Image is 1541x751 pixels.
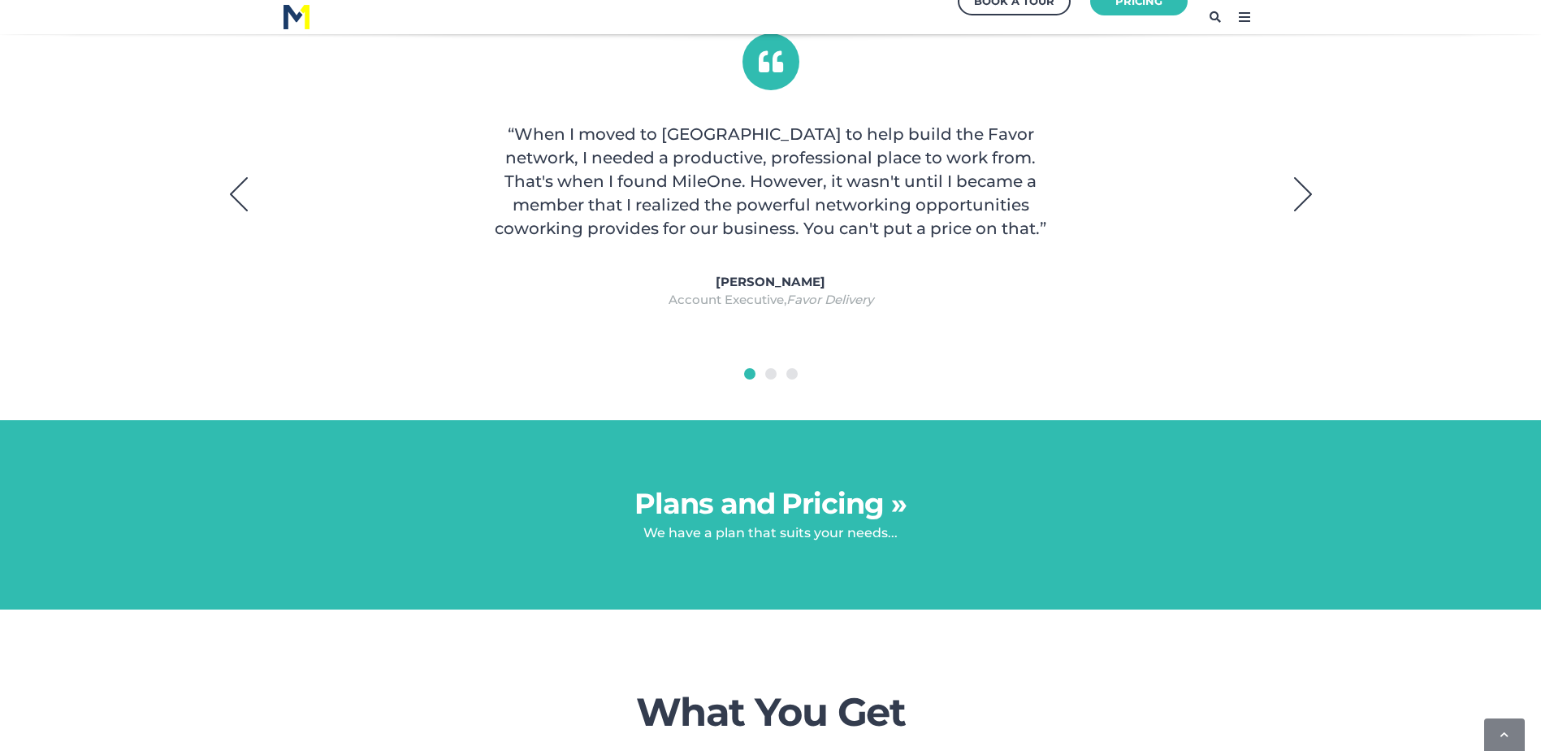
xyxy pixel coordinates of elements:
h2: What You Get [348,691,1193,734]
div: “When I moved to [GEOGRAPHIC_DATA] to help build the Favor network, I needed a productive, profes... [487,123,1055,241]
button: 2 [765,368,777,380]
button: 3 [786,368,798,380]
img: M1 Logo - Blue Letters - for Light Backgrounds-2 [284,5,309,29]
button: 1 [744,368,755,380]
a: Plans and Pricing » [634,486,907,521]
button: Next [1283,174,1323,215]
em: Favor Delivery [786,292,873,307]
button: Previous [219,174,259,215]
strong: [PERSON_NAME] [716,274,825,289]
p: We have a plan that suits your needs... [284,522,1258,544]
p: Account Executive, [284,273,1258,310]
